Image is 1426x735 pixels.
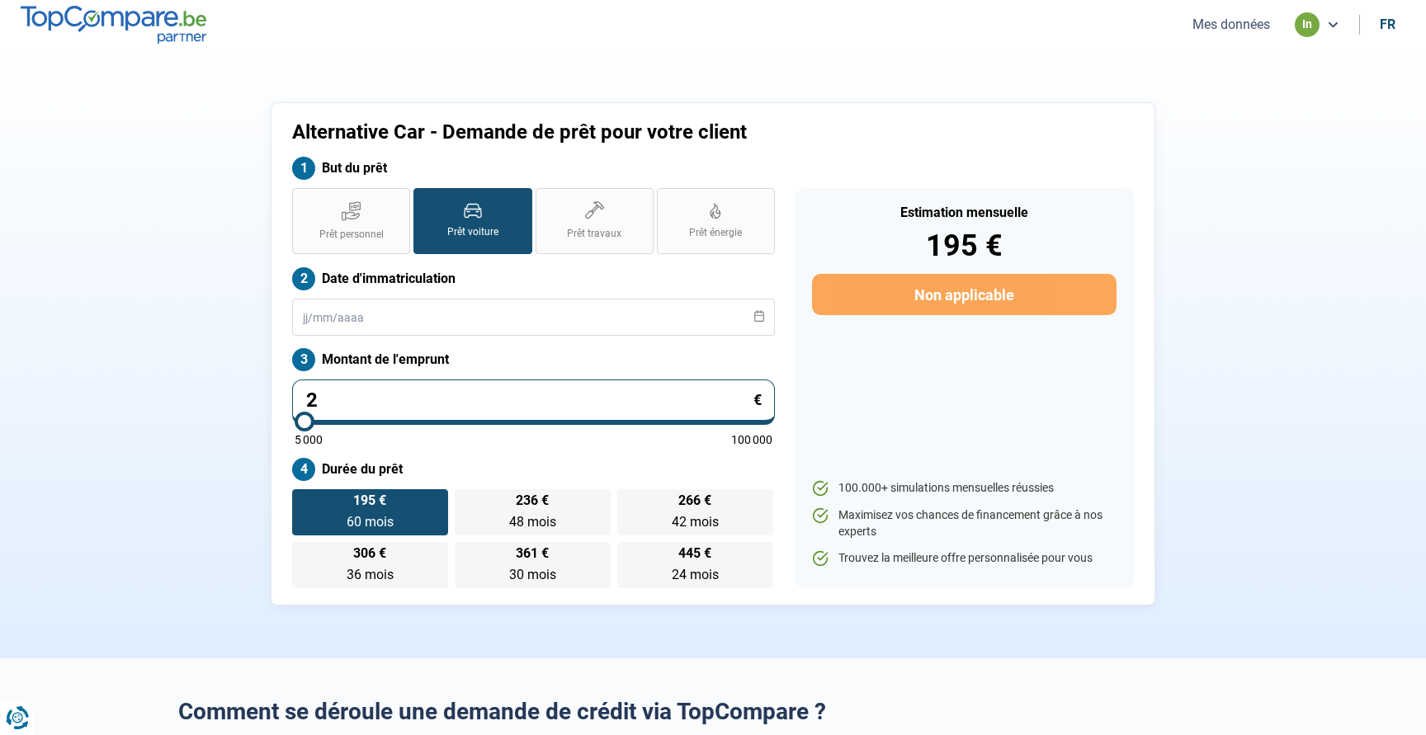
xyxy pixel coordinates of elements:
[812,206,1117,219] div: Estimation mensuelle
[689,226,742,240] span: Prêt énergie
[1188,16,1275,33] button: Mes données
[353,494,386,507] span: 195 €
[812,480,1117,497] li: 100.000+ simulations mensuelles réussies
[509,567,556,582] span: 30 mois
[812,507,1117,539] li: Maximisez vos chances de financement grâce à nos experts
[292,157,775,180] label: But du prêt
[347,514,394,530] span: 60 mois
[292,348,775,371] label: Montant de l'emprunt
[509,514,556,530] span: 48 mois
[672,567,719,582] span: 24 mois
[516,547,549,560] span: 361 €
[319,228,384,242] span: Prêt personnel
[347,567,394,582] span: 36 mois
[292,458,775,481] label: Durée du prêt
[1295,12,1320,37] div: in
[292,120,918,144] h1: Alternative Car - Demande de prêt pour votre client
[178,698,1248,726] h2: Comment se déroule une demande de crédit via TopCompare ?
[812,231,1117,261] div: 195 €
[292,267,775,290] label: Date d'immatriculation
[353,547,386,560] span: 306 €
[1380,16,1395,32] div: fr
[753,393,762,408] span: €
[567,227,621,241] span: Prêt travaux
[295,434,323,445] span: 5 000
[292,299,775,336] input: jj/mm/aaaa
[812,550,1117,567] li: Trouvez la meilleure offre personnalisée pour vous
[678,547,711,560] span: 445 €
[812,274,1117,315] button: Non applicable
[21,6,206,43] img: TopCompare.be
[672,514,719,530] span: 42 mois
[678,494,711,507] span: 266 €
[516,494,549,507] span: 236 €
[447,225,498,239] span: Prêt voiture
[731,434,772,445] span: 100 000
